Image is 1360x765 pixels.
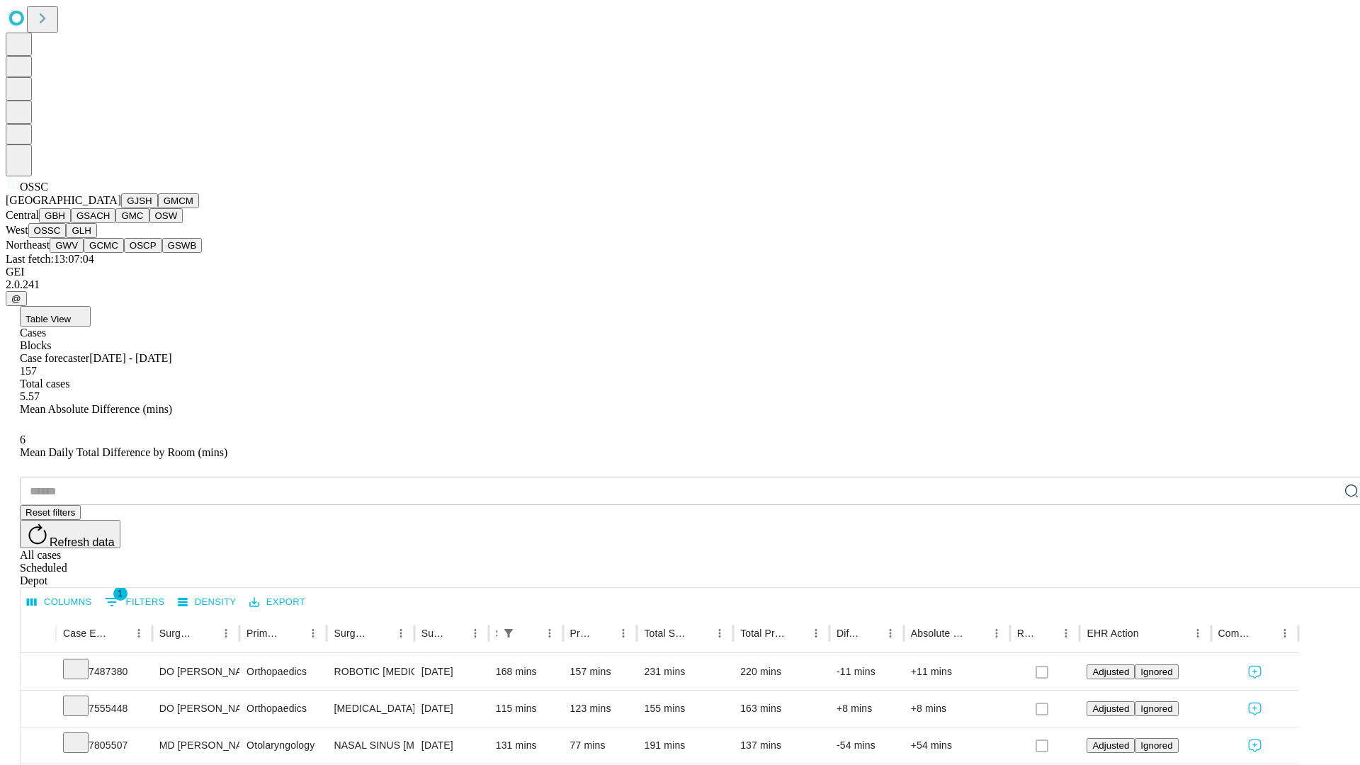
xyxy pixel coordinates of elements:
[6,278,1354,291] div: 2.0.241
[740,727,822,764] div: 137 mins
[28,734,49,759] button: Expand
[1135,664,1178,679] button: Ignored
[1188,623,1208,643] button: Menu
[50,536,115,548] span: Refresh data
[570,691,630,727] div: 123 mins
[162,238,203,253] button: GSWB
[66,223,96,238] button: GLH
[149,208,183,223] button: OSW
[63,654,145,690] div: 7487380
[1087,738,1135,753] button: Adjusted
[496,654,556,690] div: 168 mins
[837,727,897,764] div: -54 mins
[20,306,91,327] button: Table View
[496,691,556,727] div: 115 mins
[806,623,826,643] button: Menu
[20,390,40,402] span: 5.57
[25,507,75,518] span: Reset filters
[246,691,319,727] div: Orthopaedics
[124,238,162,253] button: OSCP
[740,654,822,690] div: 220 mins
[740,691,822,727] div: 163 mins
[159,691,232,727] div: DO [PERSON_NAME] [PERSON_NAME]
[911,654,1003,690] div: +11 mins
[837,628,859,639] div: Difference
[283,623,303,643] button: Sort
[499,623,518,643] div: 1 active filter
[6,266,1354,278] div: GEI
[644,654,726,690] div: 231 mins
[570,654,630,690] div: 157 mins
[520,623,540,643] button: Sort
[1087,664,1135,679] button: Adjusted
[25,314,71,324] span: Table View
[6,239,50,251] span: Northeast
[196,623,216,643] button: Sort
[967,623,987,643] button: Sort
[121,193,158,208] button: GJSH
[20,352,89,364] span: Case forecaster
[837,691,897,727] div: +8 mins
[837,654,897,690] div: -11 mins
[23,591,96,613] button: Select columns
[11,293,21,304] span: @
[861,623,880,643] button: Sort
[570,628,593,639] div: Predicted In Room Duration
[159,654,232,690] div: DO [PERSON_NAME] [PERSON_NAME]
[1275,623,1295,643] button: Menu
[570,727,630,764] div: 77 mins
[1087,701,1135,716] button: Adjusted
[246,628,282,639] div: Primary Service
[28,697,49,722] button: Expand
[1140,623,1160,643] button: Sort
[84,238,124,253] button: GCMC
[158,193,199,208] button: GMCM
[1056,623,1076,643] button: Menu
[1036,623,1056,643] button: Sort
[20,433,25,446] span: 6
[911,691,1003,727] div: +8 mins
[216,623,236,643] button: Menu
[6,291,27,306] button: @
[109,623,129,643] button: Sort
[499,623,518,643] button: Show filters
[28,223,67,238] button: OSSC
[496,628,497,639] div: Scheduled In Room Duration
[1140,667,1172,677] span: Ignored
[6,209,39,221] span: Central
[1218,628,1254,639] div: Comments
[786,623,806,643] button: Sort
[334,628,369,639] div: Surgery Name
[20,378,69,390] span: Total cases
[129,623,149,643] button: Menu
[421,691,482,727] div: [DATE]
[63,628,108,639] div: Case Epic Id
[39,208,71,223] button: GBH
[334,654,407,690] div: ROBOTIC [MEDICAL_DATA] KNEE TOTAL
[1087,628,1138,639] div: EHR Action
[594,623,613,643] button: Sort
[303,623,323,643] button: Menu
[1255,623,1275,643] button: Sort
[371,623,391,643] button: Sort
[50,238,84,253] button: GWV
[911,727,1003,764] div: +54 mins
[446,623,465,643] button: Sort
[740,628,785,639] div: Total Predicted Duration
[20,505,81,520] button: Reset filters
[113,586,127,601] span: 1
[710,623,730,643] button: Menu
[421,654,482,690] div: [DATE]
[63,691,145,727] div: 7555448
[465,623,485,643] button: Menu
[1135,738,1178,753] button: Ignored
[690,623,710,643] button: Sort
[101,591,169,613] button: Show filters
[644,628,688,639] div: Total Scheduled Duration
[6,194,121,206] span: [GEOGRAPHIC_DATA]
[1092,703,1129,714] span: Adjusted
[987,623,1007,643] button: Menu
[1017,628,1036,639] div: Resolved in EHR
[246,727,319,764] div: Otolaryngology
[28,660,49,685] button: Expand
